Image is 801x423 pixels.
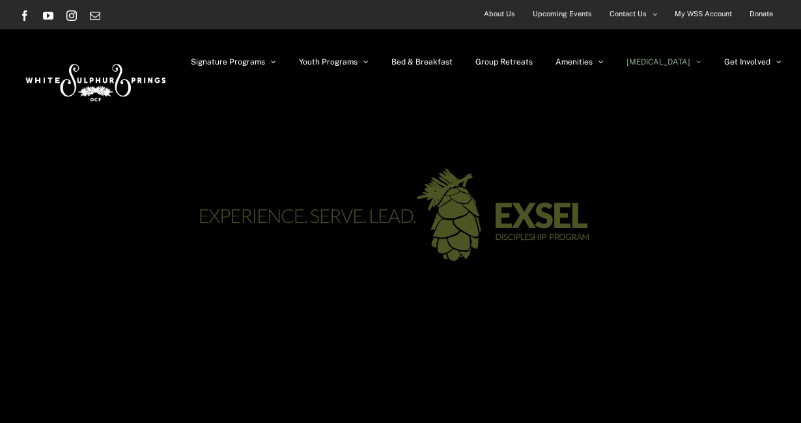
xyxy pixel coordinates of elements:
[675,5,732,23] span: My WSS Account
[299,58,358,66] span: Youth Programs
[191,58,265,66] span: Signature Programs
[191,29,276,95] a: Signature Programs
[610,5,647,23] span: Contact Us
[533,5,592,23] span: Upcoming Events
[750,5,773,23] span: Donate
[724,29,781,95] a: Get Involved
[555,29,604,95] a: Amenities
[299,29,369,95] a: Youth Programs
[475,29,533,95] a: Group Retreats
[20,10,30,21] a: Facebook
[484,5,515,23] span: About Us
[475,58,533,66] span: Group Retreats
[626,58,690,66] span: [MEDICAL_DATA]
[724,58,770,66] span: Get Involved
[20,50,169,111] img: White Sulphur Springs Logo
[173,151,628,282] img: exsel-green-logo-03
[391,29,453,95] a: Bed & Breakfast
[555,58,593,66] span: Amenities
[391,58,453,66] span: Bed & Breakfast
[66,10,77,21] a: Instagram
[626,29,701,95] a: [MEDICAL_DATA]
[90,10,100,21] a: Email
[191,29,781,95] nav: Main Menu
[43,10,53,21] a: YouTube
